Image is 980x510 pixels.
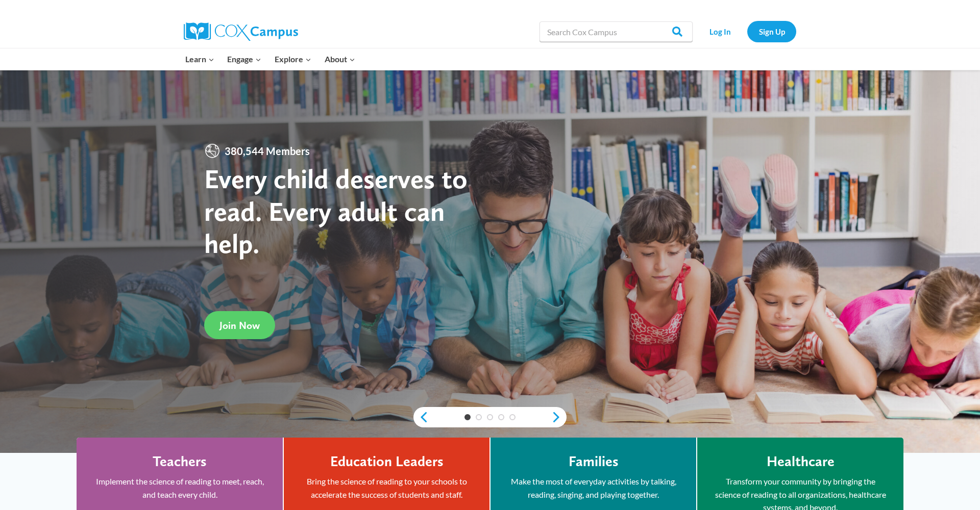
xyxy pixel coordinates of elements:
[330,453,444,470] h4: Education Leaders
[204,311,275,339] a: Join Now
[227,53,261,66] span: Engage
[767,453,835,470] h4: Healthcare
[219,319,260,331] span: Join Now
[92,475,267,501] p: Implement the science of reading to meet, reach, and teach every child.
[275,53,311,66] span: Explore
[569,453,619,470] h4: Families
[747,21,796,42] a: Sign Up
[509,414,516,420] a: 5
[204,162,468,260] strong: Every child deserves to read. Every adult can help.
[184,22,298,41] img: Cox Campus
[498,414,504,420] a: 4
[551,411,567,423] a: next
[487,414,493,420] a: 3
[299,475,474,501] p: Bring the science of reading to your schools to accelerate the success of students and staff.
[179,48,361,70] nav: Primary Navigation
[220,143,314,159] span: 380,544 Members
[464,414,471,420] a: 1
[476,414,482,420] a: 2
[540,21,693,42] input: Search Cox Campus
[698,21,796,42] nav: Secondary Navigation
[506,475,681,501] p: Make the most of everyday activities by talking, reading, singing, and playing together.
[325,53,355,66] span: About
[413,411,429,423] a: previous
[698,21,742,42] a: Log In
[185,53,214,66] span: Learn
[413,407,567,427] div: content slider buttons
[153,453,207,470] h4: Teachers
